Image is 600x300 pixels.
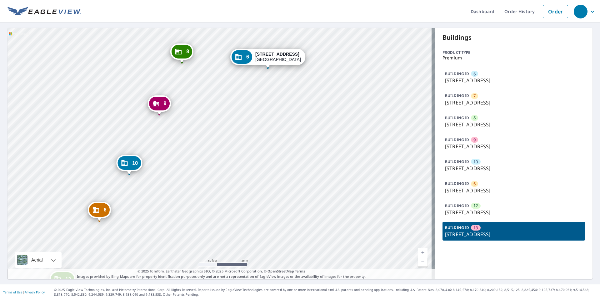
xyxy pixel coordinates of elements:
[186,49,189,54] span: 8
[116,155,142,174] div: Dropped pin, building 10, Commercial property, 5703 Scout Blf Austin, TX 78731
[442,55,585,60] p: Premium
[445,225,469,230] p: BUILDING ID
[445,165,582,172] p: [STREET_ADDRESS]
[3,290,22,294] a: Terms of Use
[473,225,478,231] span: 13
[445,159,469,164] p: BUILDING ID
[148,95,171,115] div: Dropped pin, building 9, Commercial property, 5704 Scout Blf Austin, TX 78731
[473,203,478,209] span: 12
[445,121,582,128] p: [STREET_ADDRESS]
[473,93,476,99] span: 7
[267,269,294,273] a: OpenStreetMap
[473,115,476,121] span: 8
[543,5,568,18] a: Order
[132,161,138,165] span: 10
[473,137,476,143] span: 9
[445,209,582,216] p: [STREET_ADDRESS]
[442,50,585,55] p: Product type
[295,269,305,273] a: Terms
[137,269,305,274] span: © 2025 TomTom, Earthstar Geographics SIO, © 2025 Microsoft Corporation, ©
[445,181,469,186] p: BUILDING ID
[7,269,435,279] p: Images provided by Bing Maps are for property identification purposes only and are not a represen...
[255,52,301,62] div: [GEOGRAPHIC_DATA]
[445,77,582,84] p: [STREET_ADDRESS]
[445,99,582,106] p: [STREET_ADDRESS]
[442,33,585,42] p: Buildings
[255,52,299,57] strong: [STREET_ADDRESS]
[170,43,193,63] div: Dropped pin, building 8, Commercial property, 5724 N Scout Island Cir Austin, TX 78731
[104,207,107,212] span: 6
[445,143,582,150] p: [STREET_ADDRESS]
[473,71,476,77] span: 6
[418,257,427,267] a: Current Level 19, Zoom Out
[418,248,427,257] a: Current Level 19, Zoom In
[164,101,167,106] span: 9
[7,7,81,16] img: EV Logo
[445,231,582,238] p: [STREET_ADDRESS]
[445,93,469,98] p: BUILDING ID
[445,137,469,142] p: BUILDING ID
[230,49,305,68] div: Dropped pin, building 6, Commercial property, 5709 Jamboree Ct Austin, TX 78731
[445,203,469,208] p: BUILDING ID
[246,54,249,59] span: 6
[88,202,111,221] div: Dropped pin, building 6, Commercial property, 5748 N Scout Island Cir Austin, TX 78731
[54,287,597,297] p: © 2025 Eagle View Technologies, Inc. and Pictometry International Corp. All Rights Reserved. Repo...
[445,115,469,120] p: BUILDING ID
[473,181,476,187] span: 6
[473,159,478,165] span: 10
[29,252,45,268] div: Aerial
[24,290,45,294] a: Privacy Policy
[445,71,469,76] p: BUILDING ID
[15,252,62,268] div: Aerial
[445,187,582,194] p: [STREET_ADDRESS]
[3,290,45,294] p: |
